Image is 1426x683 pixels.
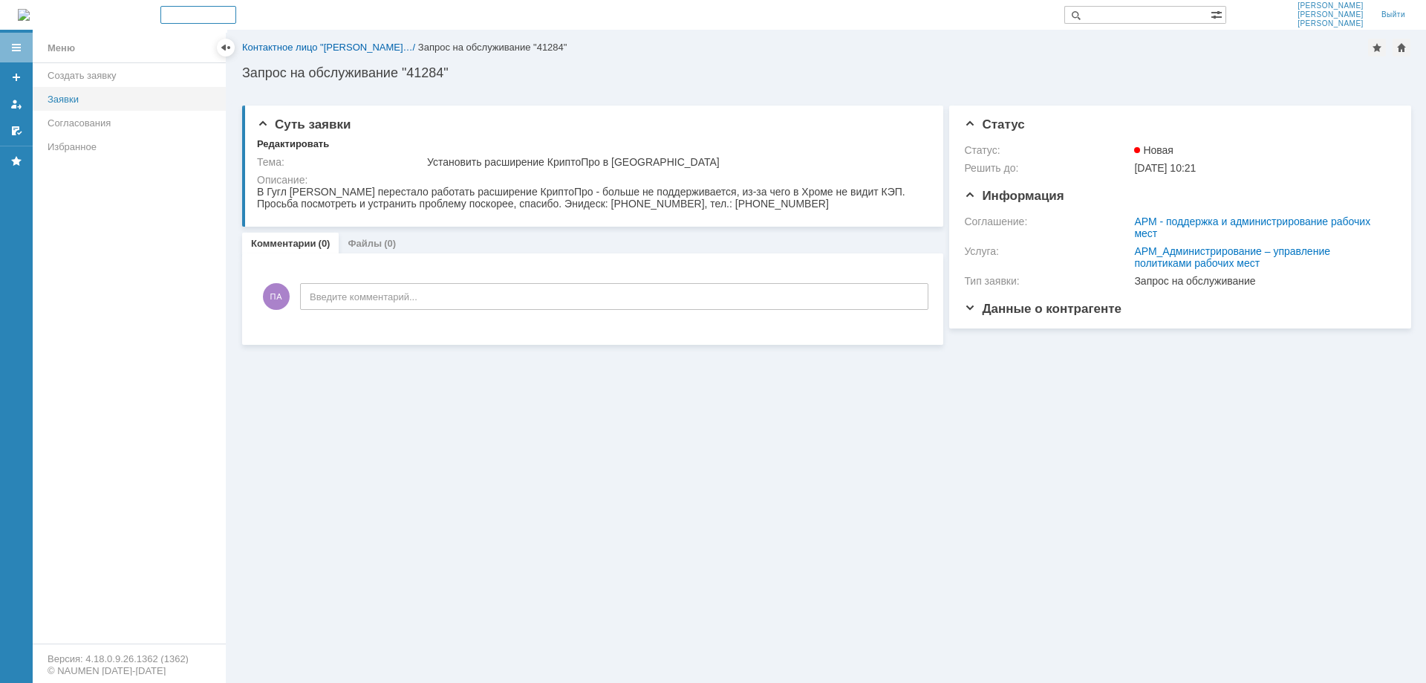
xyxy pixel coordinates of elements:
span: ПА [263,283,290,310]
a: АРМ_Администрирование – управление политиками рабочих мест [1134,245,1330,269]
span: Информация [964,189,1064,203]
span: [PERSON_NAME] [1298,19,1364,28]
a: Комментарии [251,238,316,249]
a: АРМ - поддержка и администрирование рабочих мест [1134,216,1370,239]
div: Статус: [964,144,1131,156]
a: Мои согласования [4,119,28,143]
a: Файлы [348,238,382,249]
a: Контактное лицо "[PERSON_NAME]… [242,42,413,53]
a: Создать заявку [4,65,28,89]
span: Новая [1134,144,1173,156]
div: Редактировать [257,138,329,150]
a: Мои заявки [4,92,28,116]
span: [PERSON_NAME] [1298,10,1364,19]
div: Запрос на обслуживание "41284" [418,42,567,53]
div: Создать заявку [48,70,217,81]
div: Скрыть меню [217,39,235,56]
span: [PERSON_NAME] [1298,1,1364,10]
div: (0) [384,238,396,249]
span: Данные о контрагенте [964,302,1121,316]
div: Добавить в избранное [1368,39,1386,56]
div: Запрос на обслуживание "41284" [242,65,1411,80]
div: (0) [319,238,331,249]
div: Согласования [48,117,217,129]
div: Описание: [257,174,925,186]
div: Меню [48,39,75,57]
div: Версия: 4.18.0.9.26.1362 (1362) [48,654,211,664]
div: Создать [160,6,236,24]
div: Сделать домашней страницей [1393,39,1410,56]
div: Тип заявки: [964,275,1131,287]
span: Суть заявки [257,117,351,132]
div: Запрос на обслуживание [1134,275,1389,287]
div: Решить до: [964,162,1131,174]
div: © NAUMEN [DATE]-[DATE] [48,666,211,676]
a: Перейти на домашнюю страницу [18,9,30,21]
div: Тема: [257,156,424,168]
div: / [242,42,418,53]
div: Услуга: [964,245,1131,257]
div: Установить расширение КриптоПро в [GEOGRAPHIC_DATA] [427,156,922,168]
span: Расширенный поиск [1211,7,1225,21]
div: Заявки [48,94,217,105]
a: Заявки [42,88,223,111]
img: logo [18,9,30,21]
a: Согласования [42,111,223,135]
span: Статус [964,117,1024,132]
a: Создать заявку [42,64,223,87]
div: Избранное [48,141,201,152]
span: [DATE] 10:21 [1134,162,1196,174]
div: Соглашение: [964,216,1131,227]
